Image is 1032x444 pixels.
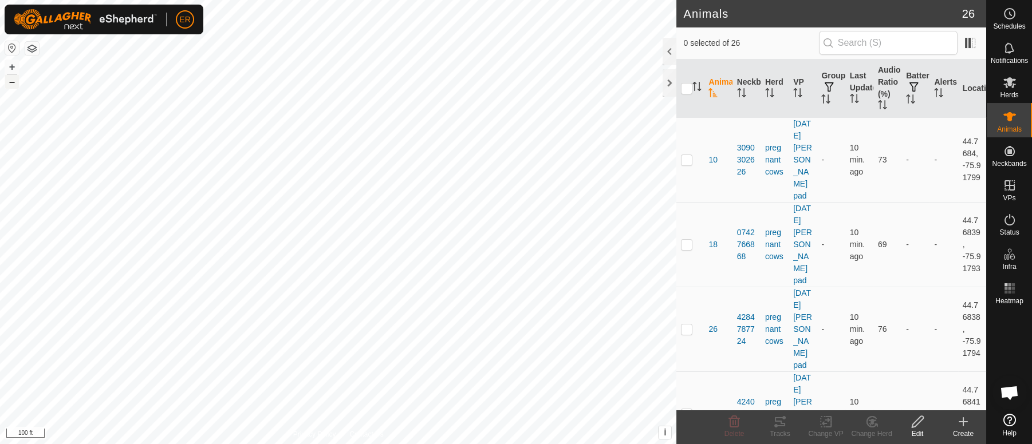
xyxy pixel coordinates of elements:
th: Alerts [929,60,958,118]
p-sorticon: Activate to sort [737,90,746,99]
div: pregnant cows [765,311,784,347]
th: Location [958,60,986,118]
div: pregnant cows [765,142,784,178]
div: Create [940,429,986,439]
p-sorticon: Activate to sort [692,84,702,93]
th: Audio Ratio (%) [873,60,901,118]
span: ER [179,14,190,26]
span: 69 [878,240,887,249]
p-sorticon: Activate to sort [708,90,718,99]
span: Herds [1000,92,1018,98]
button: i [659,426,671,439]
p-sorticon: Activate to sort [765,90,774,99]
div: 4284787724 [737,311,756,347]
p-sorticon: Activate to sort [793,90,802,99]
th: Last Updated [845,60,873,118]
th: Herd [761,60,789,118]
span: 0 selected of 26 [683,37,818,49]
span: Status [999,229,1019,236]
div: Change Herd [849,429,895,439]
span: Aug 27, 2025, 7:05 PM [850,143,865,176]
span: Schedules [993,23,1025,30]
td: 44.76839, -75.91793 [958,202,986,287]
button: + [5,60,19,74]
h2: Animals [683,7,962,21]
span: 33 [708,408,718,420]
span: Infra [1002,263,1016,270]
span: 26 [962,5,975,22]
div: 3090302626 [737,142,756,178]
button: Map Layers [25,42,39,55]
span: Aug 27, 2025, 7:05 PM [850,312,865,346]
span: Notifications [991,57,1028,64]
span: Help [1002,430,1017,437]
input: Search (S) [819,31,958,55]
a: Privacy Policy [293,429,336,439]
p-sorticon: Activate to sort [821,96,830,105]
div: Tracks [757,429,803,439]
th: VP [789,60,817,118]
div: pregnant cows [765,396,784,432]
td: - [901,202,929,287]
span: 18 [708,239,718,251]
a: Open chat [992,375,1027,410]
span: 67 [878,409,887,418]
p-sorticon: Activate to sort [906,96,915,105]
a: [DATE] [PERSON_NAME] pad [793,204,812,285]
th: Animal [704,60,732,118]
span: VPs [1003,195,1015,201]
span: i [664,427,666,437]
td: - [817,117,845,202]
div: 4240204370 [737,396,756,432]
p-sorticon: Activate to sort [850,96,859,105]
td: - [929,287,958,371]
div: Edit [895,429,940,439]
button: – [5,75,19,89]
td: - [901,287,929,371]
span: 76 [878,324,887,334]
td: - [817,287,845,371]
td: - [929,117,958,202]
a: [DATE] [PERSON_NAME] pad [793,119,812,200]
span: 10 [708,154,718,166]
th: Neckband [732,60,761,118]
span: Delete [724,430,745,438]
button: Reset Map [5,41,19,55]
div: Change VP [803,429,849,439]
div: 0742766868 [737,227,756,263]
span: Aug 27, 2025, 7:05 PM [850,228,865,261]
a: Help [987,409,1032,441]
td: - [817,202,845,287]
span: Animals [997,126,1022,133]
a: Contact Us [349,429,383,439]
td: 44.76838, -75.91794 [958,287,986,371]
a: [DATE] [PERSON_NAME] pad [793,288,812,370]
span: Aug 27, 2025, 7:05 PM [850,397,865,430]
img: Gallagher Logo [14,9,157,30]
th: Groups [817,60,845,118]
span: 26 [708,323,718,335]
span: Neckbands [992,160,1026,167]
th: Battery [901,60,929,118]
p-sorticon: Activate to sort [934,90,943,99]
div: pregnant cows [765,227,784,263]
span: Heatmap [995,298,1023,304]
td: - [929,202,958,287]
td: - [901,117,929,202]
td: 44.7684, -75.91799 [958,117,986,202]
span: 73 [878,155,887,164]
p-sorticon: Activate to sort [878,102,887,111]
